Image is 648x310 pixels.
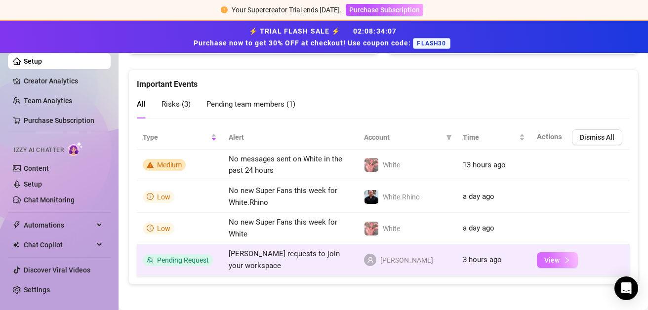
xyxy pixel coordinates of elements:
[364,222,378,235] img: White
[24,164,49,172] a: Content
[564,257,570,264] span: right
[463,255,502,264] span: 3 hours ago
[24,237,94,253] span: Chat Copilot
[413,38,450,49] span: FLASH30
[147,193,154,200] span: info-circle
[380,255,433,266] span: [PERSON_NAME]
[383,161,400,169] span: White
[580,133,614,141] span: Dismiss All
[346,4,423,16] button: Purchase Subscription
[463,132,517,143] span: Time
[147,161,154,168] span: warning
[206,100,295,109] span: Pending team members ( 1 )
[232,6,342,14] span: Your Supercreator Trial ends [DATE].
[349,6,420,14] span: Purchase Subscription
[143,132,209,143] span: Type
[194,27,454,47] strong: ⚡ TRIAL FLASH SALE ⚡
[353,27,397,35] span: 02 : 08 : 34 : 07
[24,196,75,204] a: Chat Monitoring
[229,186,337,207] span: No new Super Fans this week for White.Rhino
[463,192,494,201] span: a day ago
[457,125,531,150] th: Time
[446,134,452,140] span: filter
[13,241,19,248] img: Chat Copilot
[537,252,578,268] button: View
[24,57,42,65] a: Setup
[444,130,454,145] span: filter
[194,39,413,47] strong: Purchase now to get 30% OFF at checkout! Use coupon code:
[24,97,72,105] a: Team Analytics
[463,160,506,169] span: 13 hours ago
[157,161,182,169] span: Medium
[463,224,494,232] span: a day ago
[221,6,228,13] span: exclamation-circle
[24,266,90,274] a: Discover Viral Videos
[229,249,340,270] span: [PERSON_NAME] requests to join your workspace
[24,180,42,188] a: Setup
[223,125,358,150] th: Alert
[229,218,337,238] span: No new Super Fans this week for White
[24,116,94,124] a: Purchase Subscription
[68,142,83,156] img: AI Chatter
[383,193,420,201] span: White.Rhino
[147,257,154,264] span: team
[367,257,374,264] span: user
[544,256,560,264] span: View
[147,225,154,232] span: info-circle
[346,6,423,14] a: Purchase Subscription
[614,276,638,300] div: Open Intercom Messenger
[229,155,342,175] span: No messages sent on White in the past 24 hours
[24,286,50,294] a: Settings
[137,70,630,90] div: Important Events
[157,193,170,201] span: Low
[383,225,400,232] span: White
[24,217,94,233] span: Automations
[137,100,146,109] span: All
[157,256,209,264] span: Pending Request
[364,132,442,143] span: Account
[13,221,21,229] span: thunderbolt
[537,132,562,141] span: Actions
[364,158,378,172] img: White
[137,125,223,150] th: Type
[14,146,64,155] span: Izzy AI Chatter
[24,73,103,89] a: Creator Analytics
[572,129,622,145] button: Dismiss All
[162,100,191,109] span: Risks ( 3 )
[364,190,378,204] img: White.Rhino
[157,225,170,232] span: Low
